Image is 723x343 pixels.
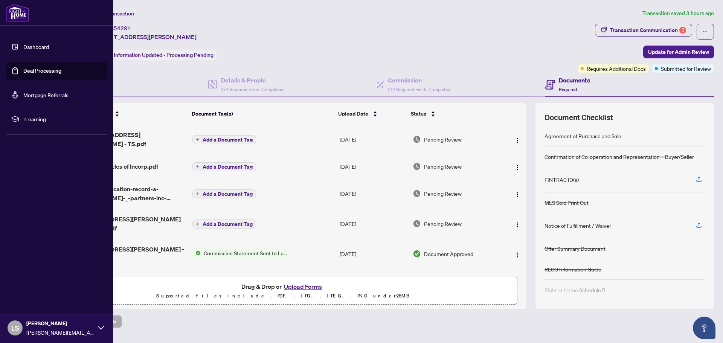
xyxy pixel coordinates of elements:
span: plus [196,222,200,226]
span: 2/2 Required Fields Completed [388,87,450,92]
div: FINTRAC ID(s) [545,175,579,184]
img: Document Status [413,250,421,258]
span: [PERSON_NAME] [26,319,94,328]
button: Update for Admin Review [643,46,714,58]
img: Logo [514,137,520,143]
span: Add a Document Tag [203,221,253,227]
span: rLearning [23,115,102,123]
img: Document Status [413,220,421,228]
span: Drag & Drop or [241,282,324,291]
div: Notice of Fulfillment / Waiver [545,221,611,230]
img: Logo [514,192,520,198]
th: (19) File Name [71,103,189,124]
button: Add a Document Tag [192,189,256,198]
span: Pending Review [424,189,462,198]
span: AFAP Inc-Articles of Incorp.pdf [74,162,158,171]
img: Status Icon [192,249,201,257]
div: Transaction Communication [610,24,686,36]
span: Requires Additional Docs [587,64,646,73]
img: Document Status [413,135,421,143]
button: Add a Document Tag [192,135,256,144]
span: Commission Statement Sent to Lawyer [201,249,290,257]
span: Status [411,110,426,118]
td: [DATE] [337,178,410,209]
button: Logo [511,248,523,260]
span: [STREET_ADDRESS][PERSON_NAME] - CS.pdf [74,245,186,263]
h4: Documents [559,76,590,85]
span: plus [196,165,200,169]
button: Logo [511,188,523,200]
span: ellipsis [703,29,708,34]
img: Document Status [413,162,421,171]
span: Document Approved [424,250,473,258]
a: Mortgage Referrals [23,91,69,98]
div: MLS Sold Print Out [545,198,589,207]
button: Logo [511,218,523,230]
span: [STREET_ADDRESS][PERSON_NAME] TO REVIEW.pdf [74,215,186,233]
span: Information Updated - Processing Pending [114,52,214,58]
a: Deal Processing [23,67,61,74]
button: Logo [511,160,523,172]
button: Add a Document Tag [192,162,256,172]
td: [DATE] [337,269,410,293]
th: Upload Date [335,103,408,124]
button: Add a Document Tag [192,189,256,199]
article: Transaction saved 3 hours ago [642,9,714,18]
span: plus [196,192,200,196]
button: Add a Document Tag [192,220,256,229]
span: Pending Review [424,220,462,228]
td: [DATE] [337,124,410,154]
img: Logo [514,165,520,171]
button: Open asap [693,317,715,339]
span: Pending Review [424,135,462,143]
span: 35 [STREET_ADDRESS][PERSON_NAME] - TS.pdf [74,130,186,148]
span: Add a Document Tag [203,137,253,142]
button: Add a Document Tag [192,135,256,145]
div: Status: [93,50,217,60]
td: [DATE] [337,209,410,239]
span: Update for Admin Review [648,46,709,58]
span: Required [559,87,577,92]
span: [STREET_ADDRESS][PERSON_NAME] [93,32,197,41]
span: LS [11,323,19,333]
span: Pending Review [424,162,462,171]
img: Logo [514,222,520,228]
span: [PERSON_NAME][EMAIL_ADDRESS][PERSON_NAME][DOMAIN_NAME] [26,328,94,337]
span: Document Checklist [545,112,613,123]
p: Supported files include .PDF, .JPG, .JPEG, .PNG under 25 MB [53,291,513,300]
span: Submitted for Review [661,64,711,73]
img: Logo [514,252,520,258]
button: Logo [511,133,523,145]
h4: Details & People [221,76,284,85]
img: Document Status [413,189,421,198]
span: Add a Document Tag [203,164,253,169]
span: plus [196,138,200,142]
div: Offer Summary Document [545,244,606,253]
div: Right at Home Schedule B [545,286,606,294]
div: 3 [679,27,686,34]
button: Upload Forms [282,282,324,291]
span: fintrac-identification-record-a-[PERSON_NAME]-_-partners-inc-20250808-192737_Updated [DATE].pdf [74,184,186,203]
span: View Transaction [94,10,134,17]
button: Transaction Communication3 [595,24,692,37]
button: Status IconCommission Statement Sent to Lawyer [192,249,290,257]
img: logo [6,4,29,22]
span: Add a Document Tag [203,191,253,197]
button: Add a Document Tag [192,219,256,229]
td: [DATE] [337,239,410,269]
td: [DATE] [337,154,410,178]
button: Add a Document Tag [192,162,256,171]
th: Document Tag(s) [189,103,336,124]
div: Confirmation of Co-operation and Representation—Buyer/Seller [545,152,694,161]
div: RECO Information Guide [545,265,601,273]
a: Dashboard [23,43,49,50]
span: 4/4 Required Fields Completed [221,87,284,92]
span: Drag & Drop orUpload FormsSupported files include .PDF, .JPG, .JPEG, .PNG under25MB [49,277,517,305]
div: Agreement of Purchase and Sale [545,132,621,140]
th: Status [408,103,499,124]
h4: Commission [388,76,450,85]
span: Upload Date [338,110,368,118]
span: 54281 [114,25,131,32]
